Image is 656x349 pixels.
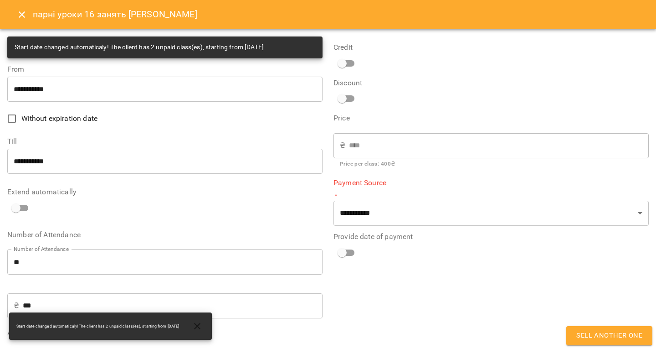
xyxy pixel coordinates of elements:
label: Number of Attendance [7,231,323,239]
p: ₴ [14,300,19,311]
span: Without expiration date [21,113,97,124]
span: Start date changed automaticaly! The client has 2 unpaid class(es), starting from [DATE] [16,323,179,329]
label: Till [7,138,323,145]
label: Price [333,115,649,122]
button: Close [11,4,33,26]
span: Sell another one [576,330,642,342]
label: Extend automatically [7,188,323,196]
label: Applies to class types [7,329,323,337]
label: Provide date of payment [333,233,649,240]
label: Payment Source [333,179,649,187]
p: ₴ [340,140,345,151]
label: From [7,66,323,73]
b: Price per class : 400 ₴ [340,161,395,167]
div: Start date changed automaticaly! The client has 2 unpaid class(es), starting from [DATE] [15,39,264,56]
button: Sell another one [566,326,652,345]
h6: парні уроки 16 занять [PERSON_NAME] [33,7,197,21]
label: Credit [333,44,649,51]
label: Discount [333,79,439,87]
